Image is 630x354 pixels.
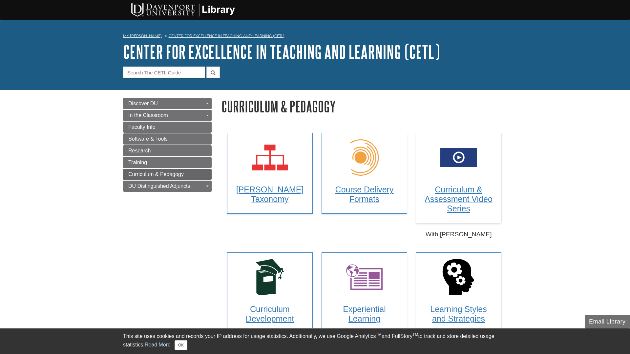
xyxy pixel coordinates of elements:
[123,181,212,192] a: DU Distinguished Adjuncts
[227,133,313,214] a: [PERSON_NAME] Taxonomy
[123,133,212,145] a: Software & Tools
[416,133,501,223] a: Curriculum & Assessment Video Series
[123,157,212,168] a: Training
[123,98,212,192] div: Guide Page Menu
[123,67,205,78] input: Search The CETL Guide
[128,171,184,177] span: Curriculum & Pedagogy
[422,185,495,213] h3: Curriculum & Assessment Video Series
[128,124,156,130] span: Faculty Info
[328,185,401,204] h3: Course Delivery Formats
[416,252,501,333] a: Learning Styles and Strategies
[123,122,212,133] a: Faculty Info
[123,110,212,121] a: In the Classroom
[422,305,495,324] h3: Learning Styles and Strategies
[221,98,507,115] h1: Curriculum & Pedagogy
[128,136,168,142] span: Software & Tools
[175,340,187,350] button: Close
[169,33,284,38] a: Center for Excellence in Teaching and Learning (CETL)
[123,169,212,180] a: Curriculum & Pedagogy
[376,332,381,337] sup: TM
[412,332,418,337] sup: TM
[120,2,244,17] img: DU Libraries
[128,160,147,165] span: Training
[128,101,158,106] span: Discover DU
[128,112,168,118] span: In the Classroom
[322,252,407,333] a: Experiential Learning
[123,31,507,42] nav: breadcrumb
[128,148,151,153] span: Research
[585,315,630,328] button: Email Library
[227,252,313,333] a: Curriculum Development
[128,183,190,189] span: DU Distinguished Adjuncts
[234,185,306,204] h3: [PERSON_NAME] Taxonomy
[123,145,212,156] a: Research
[123,33,162,39] a: My [PERSON_NAME]
[123,42,440,62] a: Center for Excellence in Teaching and Learning (CETL)
[123,332,507,350] div: This site uses cookies and records your IP address for usage statistics. Additionally, we use Goo...
[234,305,306,324] h3: Curriculum Development
[328,305,401,324] h3: Experiential Learning
[416,230,501,239] p: With [PERSON_NAME]
[123,98,212,109] a: Discover DU
[145,342,171,347] a: Read More
[322,133,407,214] a: Course Delivery Formats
